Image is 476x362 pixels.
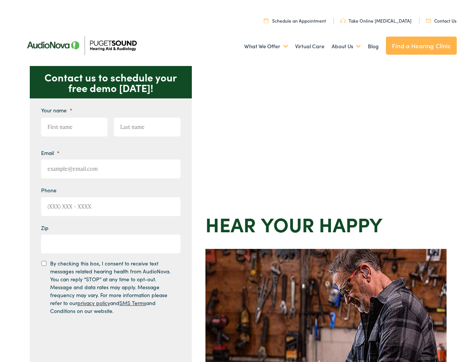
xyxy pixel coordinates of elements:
[340,18,346,23] img: utility icon
[205,210,256,238] strong: Hear
[295,32,324,60] a: Virtual Care
[30,66,192,98] p: Contact us to schedule your free demo [DATE]!
[264,17,326,24] a: Schedule an Appointment
[264,18,268,23] img: utility icon
[41,187,57,193] label: Phone
[50,259,174,315] label: By checking this box, I consent to receive text messages related hearing health from AudioNova. Y...
[244,32,288,60] a: What We Offer
[41,118,108,137] input: First name
[114,118,181,137] input: Last name
[386,37,457,55] a: Find a Hearing Clinic
[41,149,60,156] label: Email
[426,19,431,23] img: utility icon
[41,224,49,231] label: Zip
[77,299,110,307] a: privacy policy
[426,17,456,24] a: Contact Us
[41,160,181,178] input: example@email.com
[41,197,181,216] input: (XXX) XXX - XXXX
[119,299,146,307] a: SMS Terms
[261,210,383,238] strong: your Happy
[41,107,72,114] label: Your name
[332,32,361,60] a: About Us
[340,17,412,24] a: Take Online [MEDICAL_DATA]
[368,32,379,60] a: Blog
